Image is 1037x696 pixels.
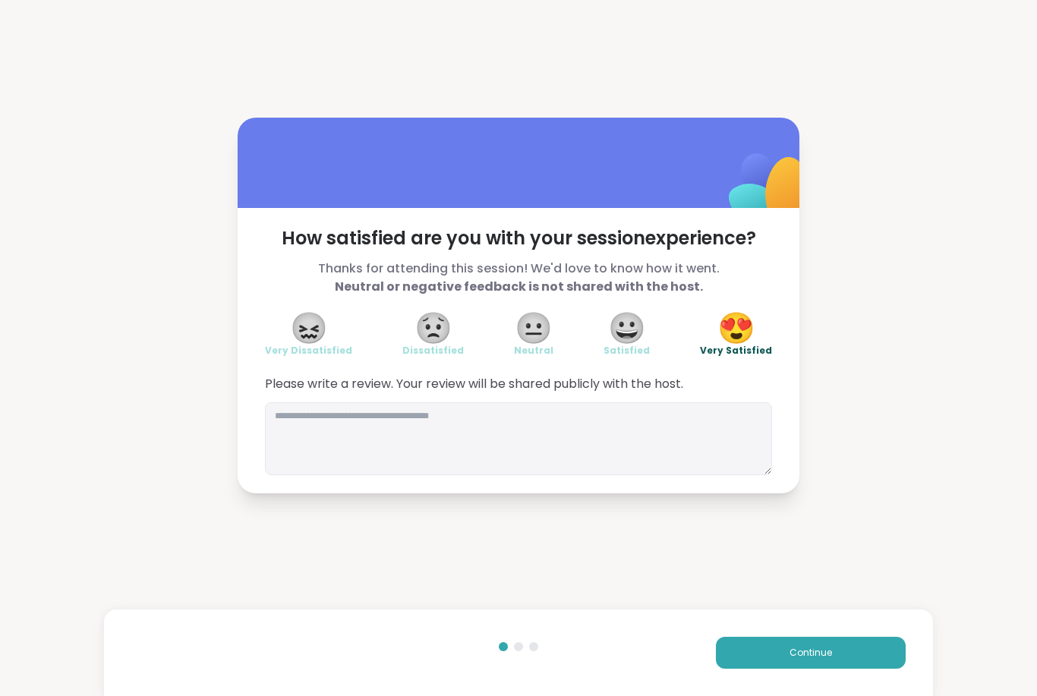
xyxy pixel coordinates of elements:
span: Thanks for attending this session! We'd love to know how it went. [265,260,772,296]
b: Neutral or negative feedback is not shared with the host. [335,278,703,295]
span: Dissatisfied [402,345,464,357]
button: Continue [716,637,906,669]
span: Neutral [514,345,553,357]
img: ShareWell Logomark [693,114,844,265]
span: Continue [790,646,832,660]
span: Please write a review. Your review will be shared publicly with the host. [265,375,772,393]
span: 😟 [414,314,452,342]
span: 😐 [515,314,553,342]
span: How satisfied are you with your session experience? [265,226,772,250]
span: 😍 [717,314,755,342]
span: 😀 [608,314,646,342]
span: 😖 [290,314,328,342]
span: Very Dissatisfied [265,345,352,357]
span: Satisfied [604,345,650,357]
span: Very Satisfied [700,345,772,357]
